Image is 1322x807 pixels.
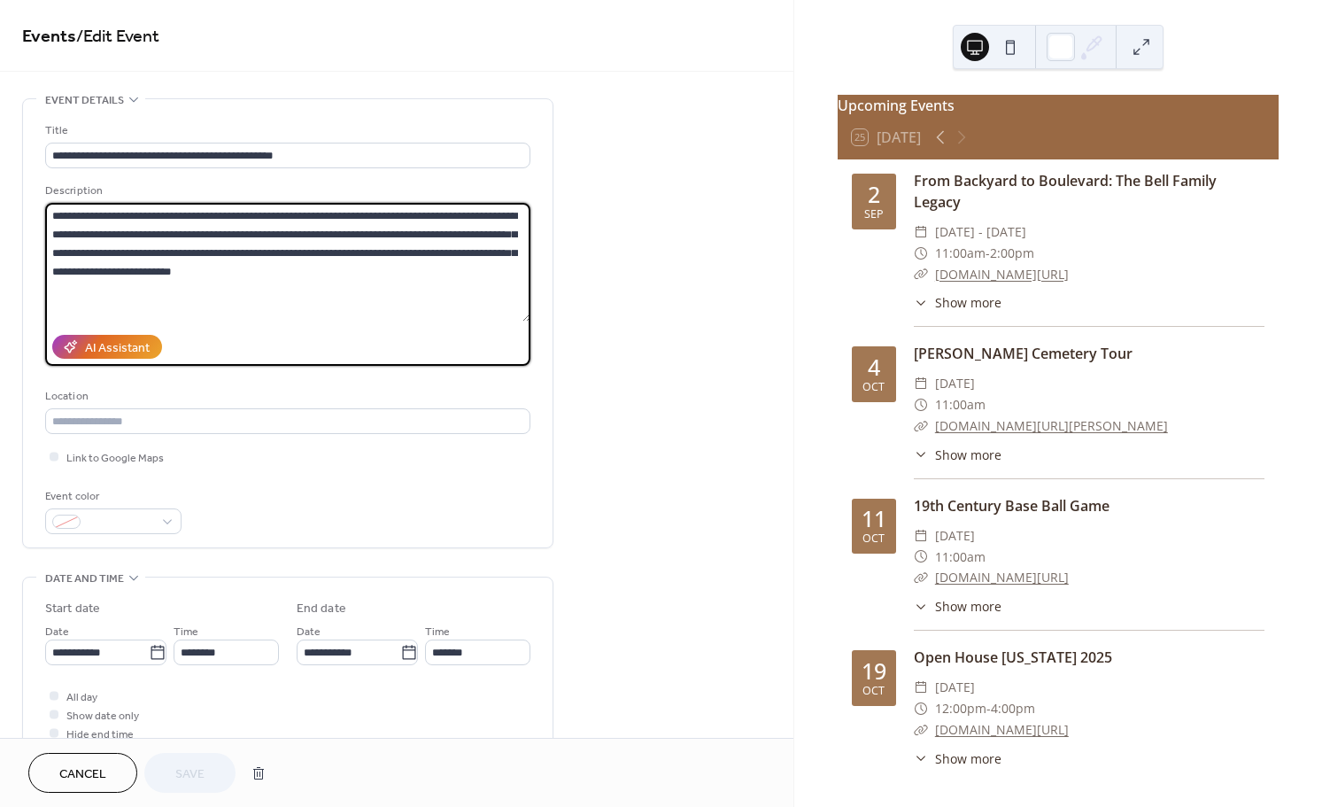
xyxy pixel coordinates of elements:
span: [DATE] [935,373,975,394]
button: Cancel [28,753,137,793]
div: ​ [914,264,928,285]
span: Show date only [66,707,139,726]
span: Date [45,623,69,641]
div: 19 [862,660,886,682]
div: Title [45,121,527,140]
span: 11:00am [935,394,986,415]
div: AI Assistant [85,339,150,358]
div: ​ [914,243,928,264]
span: Show more [935,749,1001,768]
div: ​ [914,698,928,719]
a: Open House [US_STATE] 2025 [914,648,1112,667]
div: ​ [914,749,928,768]
div: Oct [862,382,885,393]
span: Hide end time [66,726,134,744]
span: 11:00am [935,243,986,264]
span: - [986,243,990,264]
div: Location [45,387,527,406]
a: [DOMAIN_NAME][URL] [935,266,1069,283]
div: ​ [914,293,928,312]
span: Cancel [59,765,106,784]
span: - [986,698,991,719]
div: ​ [914,525,928,547]
div: ​ [914,719,928,741]
a: From Backyard to Boulevard: The Bell Family Legacy [914,171,1217,212]
div: ​ [914,394,928,415]
button: ​Show more [914,749,1001,768]
div: ​ [914,221,928,243]
div: 2 [868,183,880,206]
div: ​ [914,677,928,698]
span: Show more [935,293,1001,312]
span: [DATE] [935,677,975,698]
div: Upcoming Events [838,95,1279,116]
div: 11 [862,508,886,530]
span: Show more [935,446,1001,464]
a: [DOMAIN_NAME][URL] [935,721,1069,738]
span: [DATE] [935,525,975,547]
button: ​Show more [914,597,1001,616]
div: ​ [914,415,928,437]
span: Time [425,623,450,641]
div: Oct [862,533,885,545]
span: 12:00pm [935,698,986,719]
div: ​ [914,446,928,464]
span: Date [297,623,321,641]
span: 4:00pm [991,698,1035,719]
div: 4 [868,356,880,378]
div: Event color [45,487,178,506]
button: ​Show more [914,446,1001,464]
div: Sep [864,209,884,221]
span: Event details [45,91,124,110]
span: Link to Google Maps [66,449,164,468]
div: Description [45,182,527,200]
a: [DOMAIN_NAME][URL][PERSON_NAME] [935,417,1168,434]
span: 2:00pm [990,243,1034,264]
a: 19th Century Base Ball Game [914,496,1109,516]
a: Events [22,19,76,54]
span: [DATE] - [DATE] [935,221,1026,243]
span: Time [174,623,198,641]
span: All day [66,688,97,707]
div: ​ [914,547,928,568]
button: AI Assistant [52,335,162,359]
div: Oct [862,686,885,697]
span: 11:00am [935,547,986,568]
div: Start date [45,600,100,618]
span: / Edit Event [76,19,159,54]
div: ​ [914,597,928,616]
button: ​Show more [914,293,1001,312]
span: Date and time [45,570,124,588]
div: ​ [914,373,928,394]
span: Show more [935,597,1001,616]
div: End date [297,600,346,618]
a: [DOMAIN_NAME][URL] [935,569,1069,586]
a: [PERSON_NAME] Cemetery Tour [914,344,1133,363]
div: ​ [914,567,928,588]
